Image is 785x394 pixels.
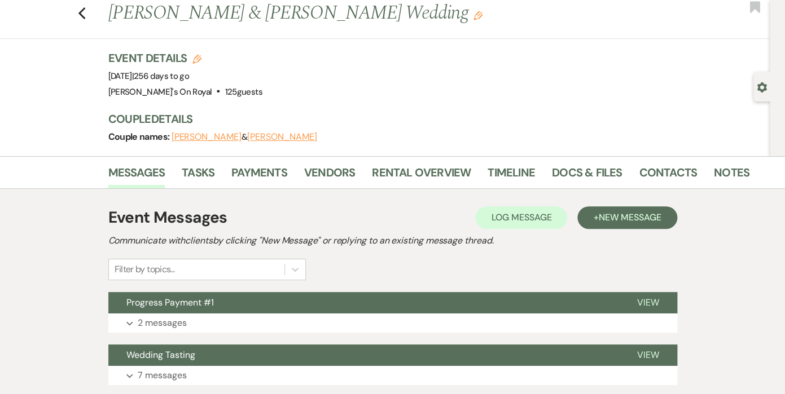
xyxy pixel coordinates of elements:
button: Open lead details [757,81,767,92]
h3: Event Details [108,50,262,66]
span: Log Message [491,211,551,223]
span: [DATE] [108,70,190,82]
a: Docs & Files [552,163,622,188]
button: [PERSON_NAME] [247,132,317,141]
a: Contacts [639,163,697,188]
a: Notes [714,163,749,188]
button: Edit [473,10,483,20]
span: 256 days to go [134,70,189,82]
span: Wedding Tasting [126,349,195,361]
button: Progress Payment #1 [108,292,619,313]
span: New Message [598,211,661,223]
span: View [637,349,659,361]
button: Log Message [475,206,567,229]
h3: Couple Details [108,111,740,127]
p: 2 messages [138,316,187,330]
span: 125 guests [225,86,262,98]
a: Messages [108,163,165,188]
button: [PERSON_NAME] [172,132,242,141]
p: 7 messages [138,368,187,383]
button: 2 messages [108,313,677,333]
a: Payments [231,163,287,188]
button: 7 messages [108,366,677,385]
span: | [132,70,189,82]
a: Tasks [182,163,214,188]
button: View [619,344,677,366]
a: Rental Overview [372,163,471,188]
h2: Communicate with clients by clicking "New Message" or replying to an existing message thread. [108,234,677,247]
a: Timeline [488,163,535,188]
span: Couple names: [108,131,172,143]
button: View [619,292,677,313]
span: Progress Payment #1 [126,296,214,308]
h1: Event Messages [108,206,227,229]
button: Wedding Tasting [108,344,619,366]
button: +New Message [577,206,677,229]
a: Vendors [304,163,355,188]
span: [PERSON_NAME]'s On Royal [108,86,212,98]
span: & [172,131,317,143]
div: Filter by topics... [115,263,175,276]
span: View [637,296,659,308]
